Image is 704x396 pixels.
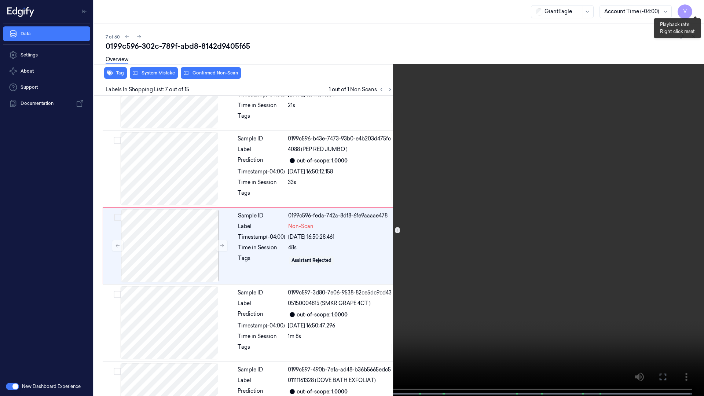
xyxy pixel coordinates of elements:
[114,214,121,221] button: Select row
[3,80,90,95] a: Support
[3,96,90,111] a: Documentation
[297,388,348,396] div: out-of-scope: 1.0000
[238,322,285,330] div: Timestamp (-04:00)
[288,223,313,230] span: Non-Scan
[238,377,285,384] div: Label
[238,254,285,266] div: Tags
[238,156,285,165] div: Prediction
[288,366,393,374] div: 0199c597-490b-7e1a-ad48-b36b5665edc5
[238,300,285,307] div: Label
[106,41,698,51] div: 0199c596-302c-789f-abd8-8142d9405f65
[238,146,285,153] div: Label
[238,333,285,340] div: Time in Session
[288,322,393,330] div: [DATE] 16:50:47.296
[106,34,120,40] span: 7 of 60
[297,311,348,319] div: out-of-scope: 1.0000
[238,244,285,252] div: Time in Session
[288,135,393,143] div: 0199c596-b43e-7473-93b0-e4b203d475fc
[238,102,285,109] div: Time in Session
[288,244,393,252] div: 48s
[238,212,285,220] div: Sample ID
[238,233,285,241] div: Timestamp (-04:00)
[238,289,285,297] div: Sample ID
[3,26,90,41] a: Data
[288,212,393,220] div: 0199c596-feda-742a-8df8-6fe9aaaae478
[104,67,127,79] button: Tag
[238,189,285,201] div: Tags
[238,223,285,230] div: Label
[106,56,128,64] a: Overview
[181,67,241,79] button: Confirmed Non-Scan
[288,333,393,340] div: 1m 8s
[678,4,692,19] button: V
[288,289,393,297] div: 0199c597-3d80-7e06-9538-82ce5dc9cd43
[288,300,371,307] span: 05150004815 (SMKR GRAPE 4CT )
[288,168,393,176] div: [DATE] 16:50:12.158
[130,67,178,79] button: System Mistake
[288,377,376,384] span: 01111161328 (DOVE BATH EXFOLIAT)
[114,291,121,298] button: Select row
[238,387,285,396] div: Prediction
[288,179,393,186] div: 33s
[238,135,285,143] div: Sample ID
[288,233,393,241] div: [DATE] 16:50:28.461
[3,64,90,78] button: About
[78,5,90,17] button: Toggle Navigation
[3,48,90,62] a: Settings
[238,343,285,355] div: Tags
[291,257,331,264] div: Assistant Rejected
[238,112,285,124] div: Tags
[238,168,285,176] div: Timestamp (-04:00)
[297,157,348,165] div: out-of-scope: 1.0000
[288,102,393,109] div: 21s
[329,85,395,94] span: 1 out of 1 Non Scans
[106,86,189,93] span: Labels In Shopping List: 7 out of 15
[238,310,285,319] div: Prediction
[114,137,121,144] button: Select row
[288,146,348,153] span: 4088 (PEP RED JUMBO )
[114,368,121,375] button: Select row
[238,366,285,374] div: Sample ID
[238,179,285,186] div: Time in Session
